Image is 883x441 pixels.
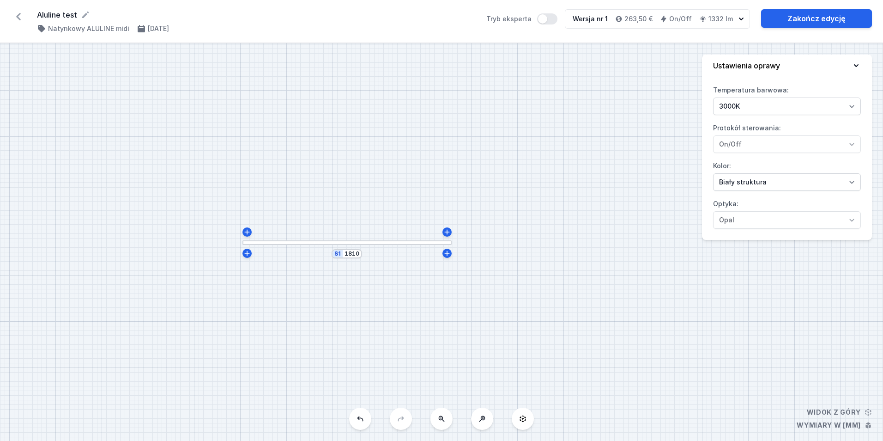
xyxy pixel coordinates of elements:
[669,14,692,24] h4: On/Off
[702,55,872,77] button: Ustawienia oprawy
[713,173,861,191] select: Kolor:
[761,9,872,28] a: Zakończ edycję
[345,250,359,257] input: Wymiar [mm]
[565,9,750,29] button: Wersja nr 1263,50 €On/Off1332 lm
[713,159,861,191] label: Kolor:
[713,135,861,153] select: Protokół sterowania:
[708,14,733,24] h4: 1332 lm
[48,24,129,33] h4: Natynkowy ALULINE midi
[624,14,653,24] h4: 263,50 €
[37,9,475,20] form: Aluline test
[713,121,861,153] label: Protokół sterowania:
[713,196,861,229] label: Optyka:
[713,211,861,229] select: Optyka:
[537,13,557,24] button: Tryb eksperta
[573,14,608,24] div: Wersja nr 1
[81,10,90,19] button: Edytuj nazwę projektu
[713,98,861,115] select: Temperatura barwowa:
[486,13,557,24] label: Tryb eksperta
[148,24,169,33] h4: [DATE]
[713,60,780,71] h4: Ustawienia oprawy
[713,83,861,115] label: Temperatura barwowa:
